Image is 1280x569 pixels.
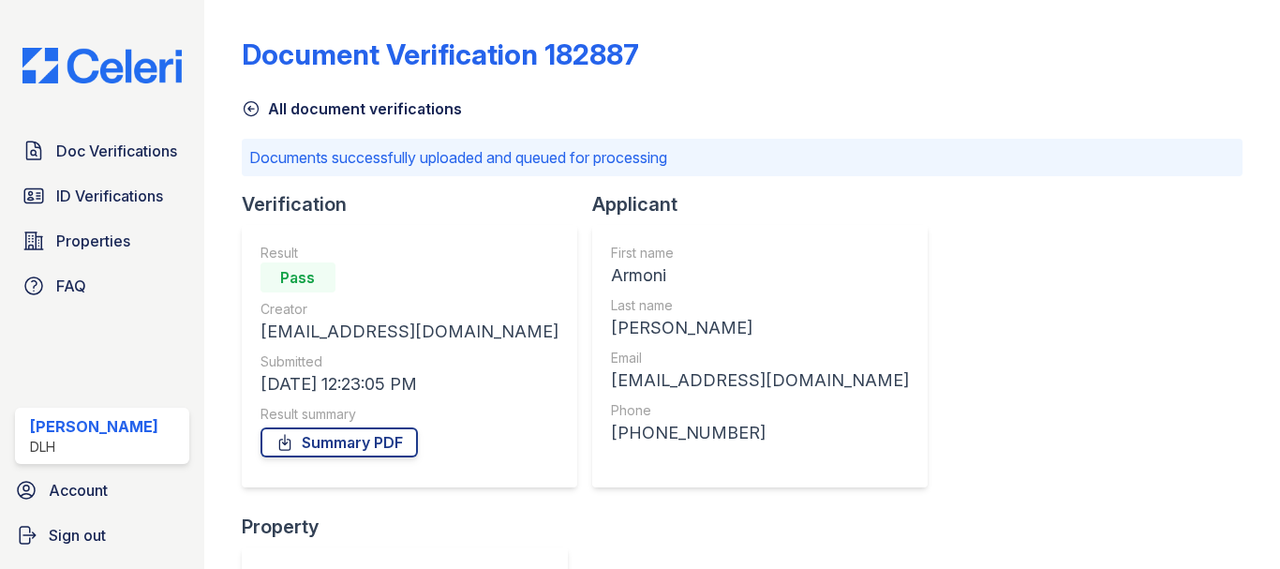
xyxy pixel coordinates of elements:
a: Properties [15,222,189,260]
div: [PERSON_NAME] [30,415,158,438]
span: Sign out [49,524,106,547]
a: Doc Verifications [15,132,189,170]
div: First name [611,244,909,262]
a: ID Verifications [15,177,189,215]
div: Last name [611,296,909,315]
a: Sign out [7,517,197,554]
span: Account [49,479,108,502]
span: ID Verifications [56,185,163,207]
div: Pass [260,262,335,292]
div: [DATE] 12:23:05 PM [260,371,558,397]
div: [EMAIL_ADDRESS][DOMAIN_NAME] [611,367,909,394]
div: Creator [260,300,558,319]
a: FAQ [15,267,189,305]
div: Result summary [260,405,558,424]
span: Doc Verifications [56,140,177,162]
div: Property [242,514,583,540]
span: FAQ [56,275,86,297]
div: Phone [611,401,909,420]
a: All document verifications [242,97,462,120]
span: Properties [56,230,130,252]
img: CE_Logo_Blue-a8612792a0a2168367f1c8372b55b34899dd931a85d93a1a3d3e32e68fde9ad4.png [7,48,197,83]
div: [PERSON_NAME] [611,315,909,341]
div: Verification [242,191,592,217]
div: Submitted [260,352,558,371]
div: Applicant [592,191,943,217]
div: Email [611,349,909,367]
div: DLH [30,438,158,457]
div: [PHONE_NUMBER] [611,420,909,446]
p: Documents successfully uploaded and queued for processing [249,146,1235,169]
a: Summary PDF [260,427,418,457]
div: Result [260,244,558,262]
div: Armoni [611,262,909,289]
div: Document Verification 182887 [242,37,639,71]
div: [EMAIL_ADDRESS][DOMAIN_NAME] [260,319,558,345]
a: Account [7,472,197,509]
